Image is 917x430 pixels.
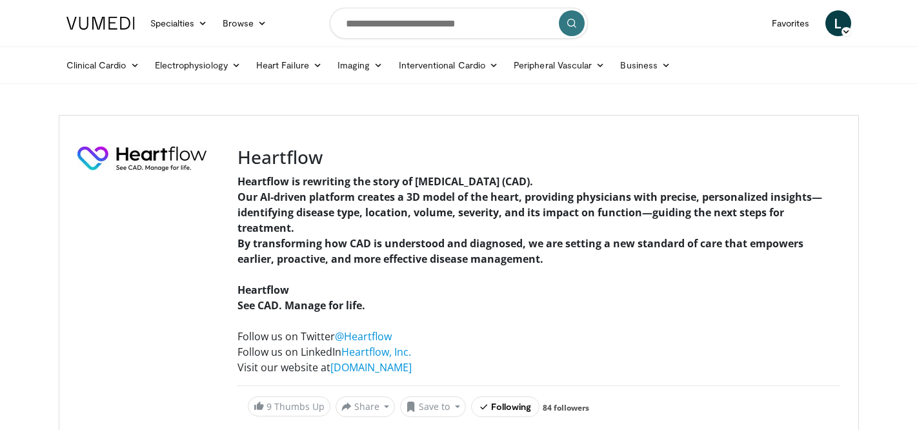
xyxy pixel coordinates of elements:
span: 9 [267,400,272,413]
a: @Heartflow [335,329,392,343]
a: Heartflow, Inc. [341,345,411,359]
strong: Our AI-driven platform creates a 3D model of the heart, providing physicians with precise, person... [237,190,822,235]
strong: Heartflow is rewriting the story of [MEDICAL_DATA] (CAD). [237,174,533,189]
a: L [825,10,851,36]
a: Imaging [330,52,391,78]
a: Peripheral Vascular [506,52,612,78]
strong: By transforming how CAD is understood and diagnosed, we are setting a new standard of care that e... [237,236,803,266]
strong: See CAD. Manage for life. [237,298,365,312]
a: Heart Failure [248,52,330,78]
button: Following [471,396,540,417]
a: Interventional Cardio [391,52,507,78]
p: Follow us on Twitter Follow us on LinkedIn Visit our website at [237,329,840,375]
a: Browse [215,10,274,36]
a: Electrophysiology [147,52,248,78]
button: Save to [400,396,466,417]
a: [DOMAIN_NAME] [330,360,412,374]
button: Share [336,396,396,417]
a: Business [612,52,678,78]
a: Specialties [143,10,216,36]
input: Search topics, interventions [330,8,588,39]
img: VuMedi Logo [66,17,135,30]
h3: Heartflow [237,147,840,169]
a: Favorites [764,10,818,36]
a: 9 Thumbs Up [248,396,330,416]
a: Clinical Cardio [59,52,147,78]
a: 84 followers [543,402,589,413]
strong: Heartflow [237,283,289,297]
